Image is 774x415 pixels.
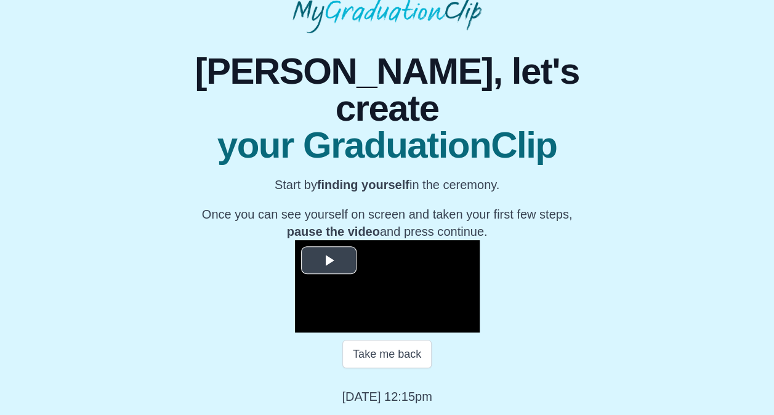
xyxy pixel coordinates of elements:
[193,176,581,193] p: Start by in the ceremony.
[317,178,409,191] b: finding yourself
[287,225,380,238] b: pause the video
[193,127,581,164] span: your GraduationClip
[193,53,581,127] span: [PERSON_NAME], let's create
[193,206,581,240] p: Once you can see yourself on screen and taken your first few steps, and press continue.
[301,246,357,274] button: Play Video
[342,388,432,405] p: [DATE] 12:15pm
[342,340,432,368] button: Take me back
[295,240,480,332] div: Video Player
